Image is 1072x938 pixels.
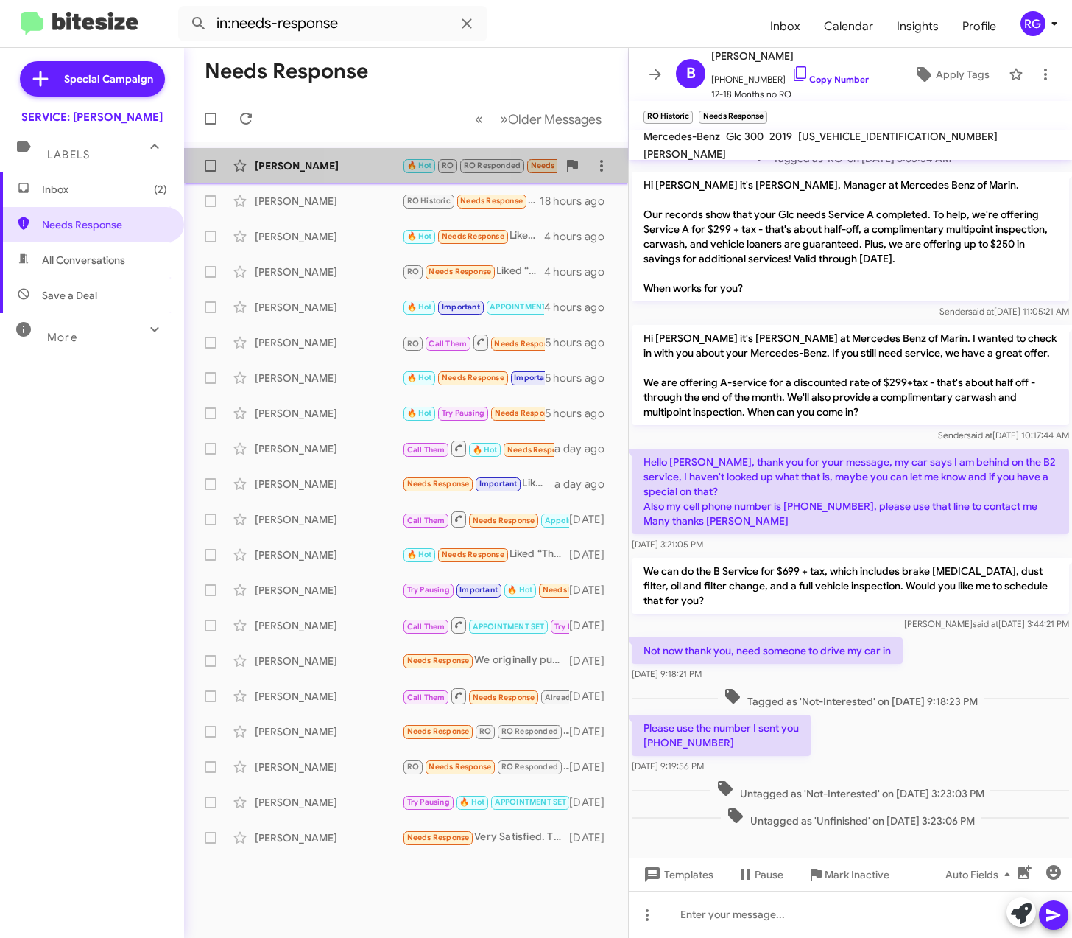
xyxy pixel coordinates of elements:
[402,263,544,280] div: Liked “I'm glad to hear that! If you need to schedule any maintenance or repairs in the future, f...
[710,780,990,801] span: Untagged as 'Not-Interested' on [DATE] 3:23:03 PM
[544,300,616,315] div: 4 hours ago
[47,148,90,161] span: Labels
[42,217,167,232] span: Needs Response
[407,516,445,525] span: Call Them
[569,547,616,562] div: [DATE]
[500,110,508,128] span: »
[402,758,569,775] div: Yes, very satisfied. [PERSON_NAME]
[812,5,885,48] a: Calendar
[508,111,602,127] span: Older Messages
[473,622,545,631] span: APPOINTMENT SET
[968,306,994,317] span: said at
[554,622,597,631] span: Try Pausing
[632,539,703,550] span: [DATE] 3:21:05 PM
[569,618,616,633] div: [DATE]
[255,547,402,562] div: [PERSON_NAME]
[473,693,535,702] span: Needs Response
[255,406,402,421] div: [PERSON_NAME]
[711,65,869,87] span: [PHONE_NUMBER]
[407,196,451,206] span: RO Historic
[47,331,77,344] span: More
[407,302,432,312] span: 🔥 Hot
[495,408,557,418] span: Needs Response
[798,130,998,143] span: [US_VEHICLE_IDENTIFICATION_NUMBER]
[459,585,498,595] span: Important
[507,445,570,455] span: Needs Response
[934,861,1028,888] button: Auto Fields
[255,760,402,774] div: [PERSON_NAME]
[1008,11,1056,36] button: RG
[632,637,903,664] p: Not now thank you, need someone to drive my car in
[467,104,610,134] nav: Page navigation example
[407,339,419,349] span: RO
[479,479,518,489] span: Important
[632,449,1069,534] p: Hello [PERSON_NAME], thank you for your message, my car says I am behind on the B2 service, I hav...
[42,253,125,267] span: All Conversations
[769,130,792,143] span: 2019
[407,656,470,665] span: Needs Response
[725,861,795,888] button: Pause
[495,797,567,807] span: APPOINTMENT SET
[429,762,491,771] span: Needs Response
[629,861,725,888] button: Templates
[967,430,992,441] span: said at
[951,5,1008,48] span: Profile
[442,373,504,382] span: Needs Response
[544,265,616,279] div: 4 hours ago
[407,693,445,702] span: Call Them
[255,512,402,527] div: [PERSON_NAME]
[795,861,901,888] button: Mark Inactive
[501,727,558,736] span: RO Responded
[643,111,693,124] small: RO Historic
[402,298,544,315] div: Ok, thanks
[402,581,569,598] div: I just pulled up thanks
[938,430,1069,441] span: Sender [DATE] 10:17:44 AM
[407,727,470,736] span: Needs Response
[632,558,1069,614] p: We can do the B Service for $699 + tax, which includes brake [MEDICAL_DATA], dust filter, oil and...
[64,71,153,86] span: Special Campaign
[531,161,593,170] span: Needs Response
[429,339,467,349] span: Call Them
[494,339,557,349] span: Needs Response
[945,861,1016,888] span: Auto Fields
[758,5,812,48] a: Inbox
[686,62,696,85] span: B
[632,172,1069,301] p: Hi [PERSON_NAME] it's [PERSON_NAME], Manager at Mercedes Benz of Marin. Our records show that you...
[407,408,432,418] span: 🔥 Hot
[255,618,402,633] div: [PERSON_NAME]
[791,74,869,85] a: Copy Number
[402,794,569,811] div: Yes, thank you for following up
[545,406,616,421] div: 5 hours ago
[402,616,569,634] div: Inbound Call
[255,654,402,668] div: [PERSON_NAME]
[632,715,811,756] p: Please use the number I sent you [PHONE_NUMBER]
[632,760,704,771] span: [DATE] 9:19:56 PM
[402,687,569,705] div: Inbound Call
[699,111,766,124] small: Needs Response
[569,689,616,704] div: [DATE]
[255,265,402,279] div: [PERSON_NAME]
[545,335,616,350] div: 5 hours ago
[569,760,616,774] div: [DATE]
[402,405,545,421] div: Thanks [PERSON_NAME]
[540,194,616,209] div: 18 hours ago
[726,130,764,143] span: Glc 300
[255,830,402,845] div: [PERSON_NAME]
[479,727,491,736] span: RO
[407,762,419,771] span: RO
[632,325,1069,425] p: Hi [PERSON_NAME] it's [PERSON_NAME] at Mercedes Benz of Marin. I wanted to check in with you abou...
[402,829,569,846] div: Very Satisfied. The ML runs smooth. [PERSON_NAME] provided excellent service. Everything was done...
[42,288,97,303] span: Save a Deal
[569,654,616,668] div: [DATE]
[543,585,605,595] span: Needs Response
[514,373,552,382] span: Important
[255,300,402,315] div: [PERSON_NAME]
[442,161,454,170] span: RO
[255,724,402,739] div: [PERSON_NAME]
[641,861,713,888] span: Templates
[402,652,569,669] div: We originally purchased a GLB and really didn't like the car and it had a serious scratch on one ...
[402,157,557,174] div: Yes
[407,797,450,807] span: Try Pausing
[255,371,402,385] div: [PERSON_NAME]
